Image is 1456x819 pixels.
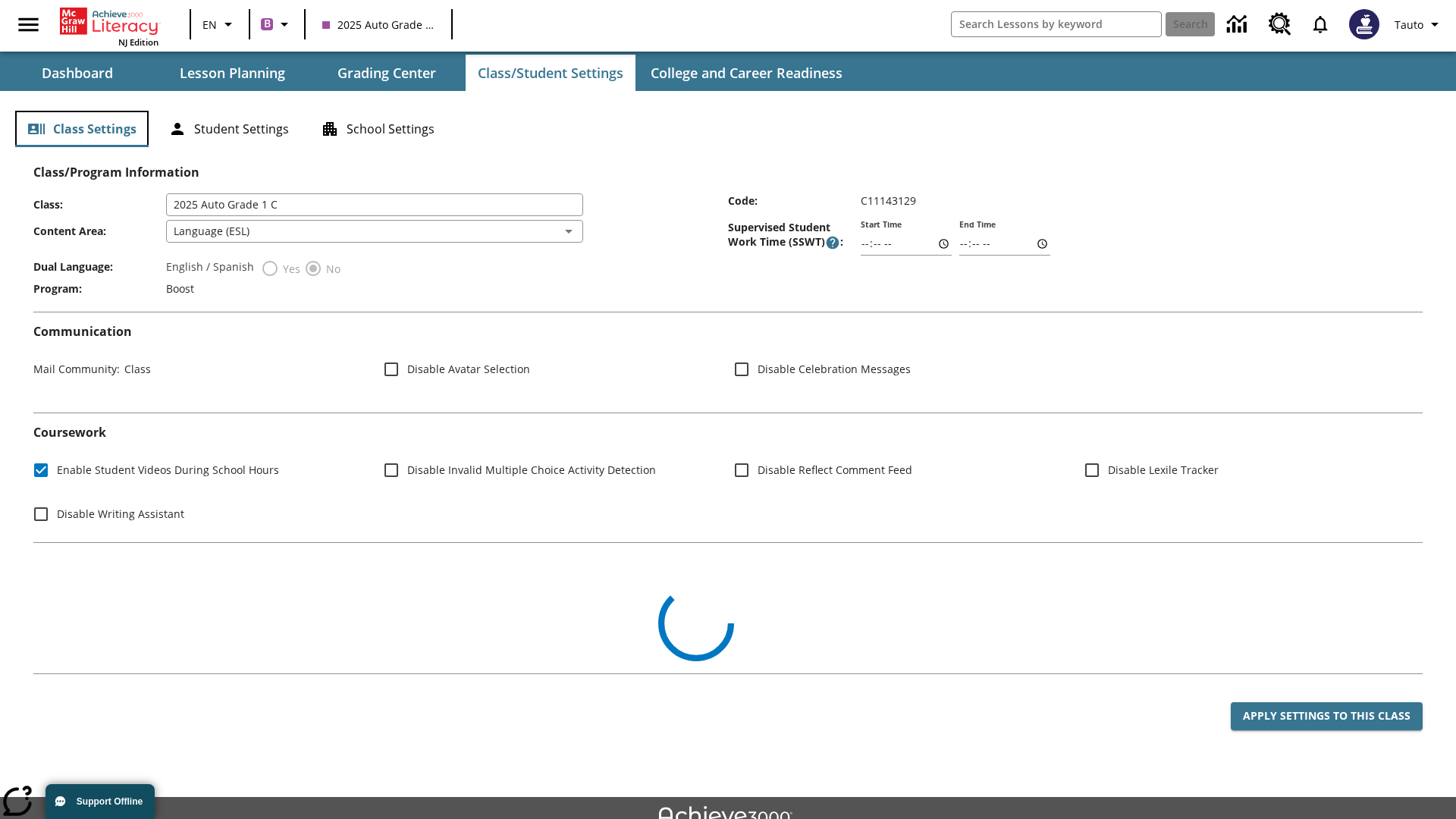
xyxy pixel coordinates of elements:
span: Disable Writing Assistant [57,506,184,522]
span: Support Offline [77,796,143,807]
a: Resource Center, Will open in new tab [1260,4,1301,45]
div: Communication [33,325,1423,400]
span: Dual Language : [33,259,166,274]
span: EN [202,17,217,33]
div: Coursework [33,425,1423,529]
div: Home [60,5,158,48]
div: Class/Program Information [33,180,1423,300]
span: B [264,14,271,33]
span: Mail Community : [33,362,120,376]
button: Apply Settings to this Class [1231,702,1423,730]
button: Class Settings [15,111,149,147]
button: Profile/Settings [1389,11,1450,38]
span: 2025 Auto Grade 1 C [322,17,435,33]
button: Language: EN, Select a language [196,11,244,38]
div: Class Collections [33,555,1423,661]
div: Class/Student Settings [15,111,1441,147]
button: Supervised Student Work Time is the timeframe when students can take LevelSet and when lessons ar... [825,235,840,250]
input: Class [166,193,583,216]
span: Disable Lexile Tracker [1108,462,1219,478]
h2: Communication [33,325,1423,339]
span: Yes [279,261,300,277]
button: Student Settings [156,111,301,147]
span: Enable Student Videos During School Hours [57,462,279,478]
button: Open side menu [6,2,51,47]
span: Boost [166,281,194,296]
img: Avatar [1349,9,1379,39]
span: Program : [33,281,166,296]
h2: Course work [33,425,1423,440]
h2: Class/Program Information [33,165,1423,180]
div: Language (ESL) [166,220,583,243]
span: Content Area : [33,224,166,238]
button: Lesson Planning [156,55,308,91]
input: search field [952,12,1161,36]
button: Dashboard [2,55,153,91]
button: School Settings [309,111,447,147]
button: Class/Student Settings [466,55,635,91]
span: Supervised Student Work Time (SSWT) : [728,220,861,250]
button: Boost Class color is purple. Change class color [255,11,300,38]
span: Disable Celebration Messages [758,361,911,377]
span: Class [120,362,151,376]
a: Home [60,6,158,36]
span: Class : [33,197,166,212]
span: C11143129 [861,193,916,208]
button: Support Offline [45,784,155,819]
button: Grading Center [311,55,463,91]
button: Select a new avatar [1340,5,1389,44]
label: Start Time [861,219,902,231]
a: Notifications [1301,5,1340,44]
button: College and Career Readiness [639,55,855,91]
span: NJ Edition [118,36,158,48]
span: Disable Invalid Multiple Choice Activity Detection [407,462,656,478]
a: Data Center [1218,4,1260,45]
span: Tauto [1395,17,1423,33]
span: Code : [728,193,861,208]
span: No [322,261,340,277]
label: End Time [959,219,996,231]
label: English / Spanish [166,259,254,278]
span: Disable Avatar Selection [407,361,530,377]
span: Disable Reflect Comment Feed [758,462,912,478]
